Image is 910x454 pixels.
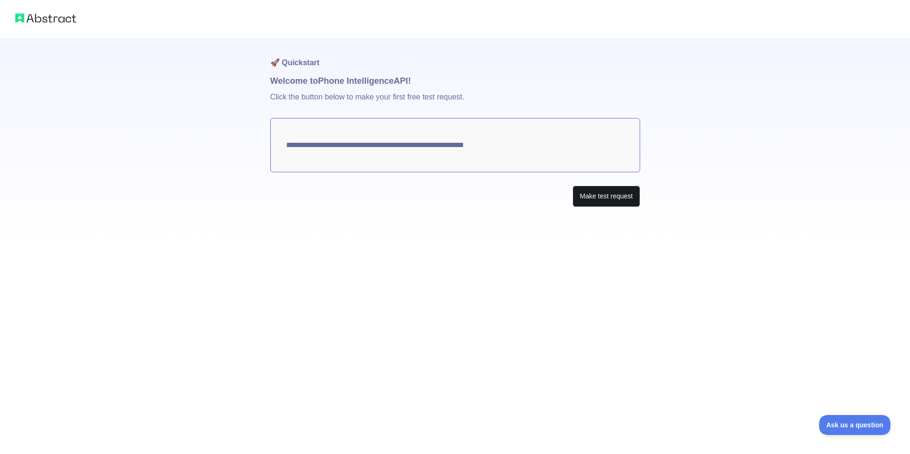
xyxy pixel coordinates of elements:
[15,11,76,25] img: Abstract logo
[270,88,640,118] p: Click the button below to make your first free test request.
[270,38,640,74] h1: 🚀 Quickstart
[270,74,640,88] h1: Welcome to Phone Intelligence API!
[573,186,640,207] button: Make test request
[819,415,891,435] iframe: Toggle Customer Support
